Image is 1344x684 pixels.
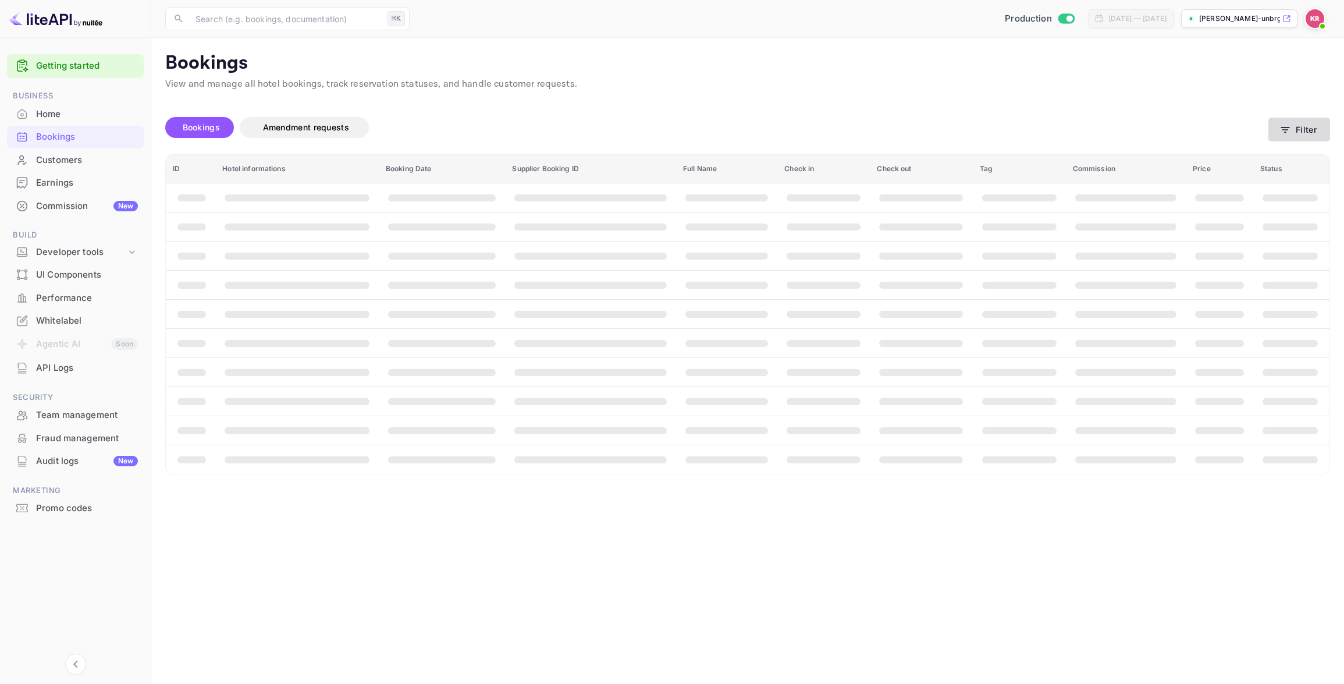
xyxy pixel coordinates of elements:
div: Commission [36,200,138,213]
a: Whitelabel [7,310,144,331]
th: Check in [777,155,870,183]
a: Earnings [7,172,144,193]
p: View and manage all hotel bookings, track reservation statuses, and handle customer requests. [165,77,1330,91]
th: Booking Date [379,155,505,183]
div: Bookings [7,126,144,148]
a: Promo codes [7,497,144,519]
a: Customers [7,149,144,171]
p: Bookings [165,52,1330,75]
div: Whitelabel [7,310,144,332]
th: Status [1253,155,1329,183]
div: ⌘K [387,11,405,26]
div: Getting started [7,54,144,78]
th: Price [1186,155,1253,183]
div: Audit logsNew [7,450,144,473]
div: [DATE] — [DATE] [1108,13,1167,24]
span: Bookings [183,122,220,132]
div: Switch to Sandbox mode [1000,12,1079,26]
a: API Logs [7,357,144,378]
div: Home [36,108,138,121]
th: Supplier Booking ID [505,155,676,183]
div: Customers [7,149,144,172]
button: Collapse navigation [65,654,86,675]
a: Home [7,103,144,125]
a: Audit logsNew [7,450,144,472]
div: Fraud management [36,432,138,445]
div: API Logs [36,362,138,375]
div: Promo codes [36,502,138,515]
img: LiteAPI logo [9,9,102,28]
p: [PERSON_NAME]-unbrg.[PERSON_NAME]... [1199,13,1280,24]
span: Business [7,90,144,102]
span: Amendment requests [263,122,349,132]
input: Search (e.g. bookings, documentation) [189,7,383,30]
div: API Logs [7,357,144,380]
div: Earnings [36,176,138,190]
a: Bookings [7,126,144,147]
div: Fraud management [7,427,144,450]
div: Home [7,103,144,126]
div: CommissionNew [7,195,144,218]
a: Performance [7,287,144,309]
div: Team management [36,409,138,422]
a: Fraud management [7,427,144,449]
th: Check out [870,155,972,183]
a: UI Components [7,264,144,285]
th: ID [166,155,215,183]
div: New [113,201,138,211]
th: Tag [973,155,1066,183]
div: UI Components [7,264,144,286]
div: Customers [36,154,138,167]
div: Performance [36,292,138,305]
span: Build [7,229,144,242]
span: Production [1005,12,1052,26]
div: Earnings [7,172,144,194]
th: Commission [1066,155,1186,183]
div: Developer tools [7,242,144,263]
span: Security [7,391,144,404]
a: Getting started [36,59,138,73]
th: Full Name [676,155,777,183]
button: Filter [1268,118,1330,141]
div: Developer tools [36,246,126,259]
div: Team management [7,404,144,427]
table: booking table [166,155,1329,474]
div: Performance [7,287,144,310]
span: Marketing [7,484,144,497]
div: Whitelabel [36,314,138,328]
div: account-settings tabs [165,117,1268,138]
a: Team management [7,404,144,426]
div: Audit logs [36,455,138,468]
th: Hotel informations [215,155,379,183]
img: Kobus Roux [1306,9,1324,28]
div: Bookings [36,130,138,144]
div: UI Components [36,268,138,282]
a: CommissionNew [7,195,144,217]
div: New [113,456,138,466]
div: Promo codes [7,497,144,520]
